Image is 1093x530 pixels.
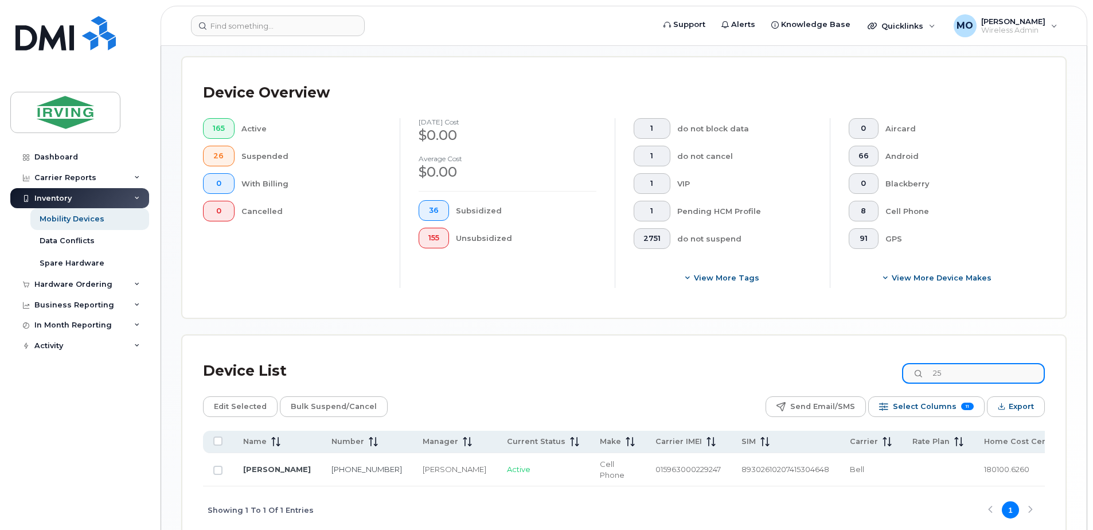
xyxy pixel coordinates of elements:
span: 0 [858,179,869,188]
a: Support [655,13,713,36]
span: 11 [961,403,974,410]
div: Mark O'Connell [946,14,1065,37]
span: 180100.6260 [984,465,1029,474]
span: Edit Selected [214,398,267,415]
div: Suspended [241,146,382,166]
button: 1 [634,146,670,166]
div: VIP [677,173,812,194]
span: 1 [643,124,661,133]
span: Rate Plan [912,437,950,447]
span: 36 [428,206,439,215]
button: 36 [419,200,449,221]
span: Knowledge Base [781,19,850,30]
span: 155 [428,233,439,243]
span: SIM [741,437,756,447]
button: 155 [419,228,449,248]
span: Showing 1 To 1 Of 1 Entries [208,501,314,519]
span: 2751 [643,234,661,243]
a: [PERSON_NAME] [243,465,311,474]
div: Device List [203,356,287,386]
input: Search Device List ... [902,363,1045,384]
div: $0.00 [419,126,596,145]
span: Home Cost Center [984,437,1059,447]
span: View more tags [694,272,759,283]
div: Subsidized [456,200,597,221]
span: 0 [213,206,225,216]
button: 66 [849,146,879,166]
span: Wireless Admin [981,26,1045,35]
div: Quicklinks [860,14,943,37]
button: Bulk Suspend/Cancel [280,396,388,417]
div: Cell Phone [885,201,1027,221]
span: Carrier IMEI [655,437,702,447]
button: 0 [203,173,235,194]
span: 015963000229247 [655,465,721,474]
span: 165 [213,124,225,133]
button: 165 [203,118,235,139]
span: 0 [858,124,869,133]
button: Send Email/SMS [766,396,866,417]
a: [PHONE_NUMBER] [331,465,402,474]
button: 0 [203,201,235,221]
span: Number [331,437,364,447]
span: Support [673,19,705,30]
span: Make [600,437,621,447]
span: Quicklinks [881,21,923,30]
span: Bulk Suspend/Cancel [291,398,377,415]
div: Active [241,118,382,139]
div: Pending HCM Profile [677,201,812,221]
button: 8 [849,201,879,221]
div: $0.00 [419,162,596,182]
span: Carrier [850,437,878,447]
button: Export [987,396,1045,417]
button: View More Device Makes [849,267,1026,288]
span: 89302610207415304648 [741,465,829,474]
h4: Average cost [419,155,596,162]
span: 0 [213,179,225,188]
div: Device Overview [203,78,330,108]
div: do not cancel [677,146,812,166]
a: Knowledge Base [763,13,858,36]
a: Alerts [713,13,763,36]
button: 1 [634,173,670,194]
span: 26 [213,151,225,161]
span: 91 [858,234,869,243]
span: MO [957,19,973,33]
span: Select Columns [893,398,957,415]
div: Cancelled [241,201,382,221]
span: View More Device Makes [892,272,991,283]
div: do not suspend [677,228,812,249]
button: 91 [849,228,879,249]
div: Blackberry [885,173,1027,194]
span: Manager [423,437,458,447]
button: Select Columns 11 [868,396,985,417]
button: Page 1 [1002,501,1019,519]
span: 66 [858,151,869,161]
button: 0 [849,173,879,194]
span: Send Email/SMS [790,398,855,415]
div: Unsubsidized [456,228,597,248]
button: 26 [203,146,235,166]
button: 2751 [634,228,670,249]
input: Find something... [191,15,365,36]
span: [PERSON_NAME] [981,17,1045,26]
span: Name [243,437,267,447]
button: View more tags [634,267,811,288]
span: Bell [850,465,864,474]
span: Alerts [731,19,755,30]
span: 1 [643,179,661,188]
h4: [DATE] cost [419,118,596,126]
span: 1 [643,151,661,161]
div: Aircard [885,118,1027,139]
div: Android [885,146,1027,166]
button: 0 [849,118,879,139]
span: Current Status [507,437,565,447]
span: Active [507,465,530,474]
button: 1 [634,201,670,221]
span: 8 [858,206,869,216]
span: Export [1009,398,1034,415]
span: Cell Phone [600,459,624,480]
div: [PERSON_NAME] [423,464,486,475]
button: Edit Selected [203,396,278,417]
div: do not block data [677,118,812,139]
